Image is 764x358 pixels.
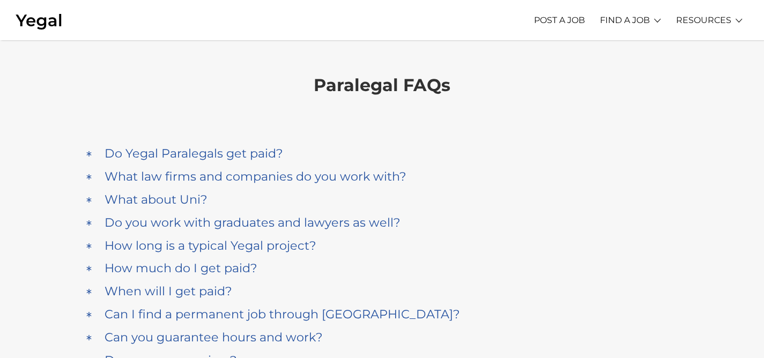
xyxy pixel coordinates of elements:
a: What about Uni? [85,190,680,210]
h4: Do Yegal Paralegals get paid? [105,146,283,161]
h4: When will I get paid? [105,284,232,299]
a: RESOURCES [676,5,731,35]
h4: What about Uni? [105,192,207,207]
a: What law firms and companies do you work with? [85,167,680,187]
h4: Can you guarantee hours and work? [105,330,323,345]
a: FIND A JOB [600,5,650,35]
h4: What law firms and companies do you work with? [105,169,406,184]
h4: How long is a typical Yegal project? [105,238,316,253]
a: Do Yegal Paralegals get paid? [85,144,680,163]
a: How long is a typical Yegal project? [85,236,680,256]
h4: Do you work with graduates and lawyers as well? [105,215,400,230]
h4: How much do I get paid? [105,261,257,275]
h4: Can I find a permanent job through [GEOGRAPHIC_DATA]? [105,307,460,322]
a: How much do I get paid? [85,258,680,278]
a: Do you work with graduates and lawyers as well? [85,213,680,233]
a: Can you guarantee hours and work? [85,327,680,347]
a: When will I get paid? [85,281,680,301]
a: Can I find a permanent job through [GEOGRAPHIC_DATA]? [85,304,680,324]
a: POST A JOB [534,5,585,35]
